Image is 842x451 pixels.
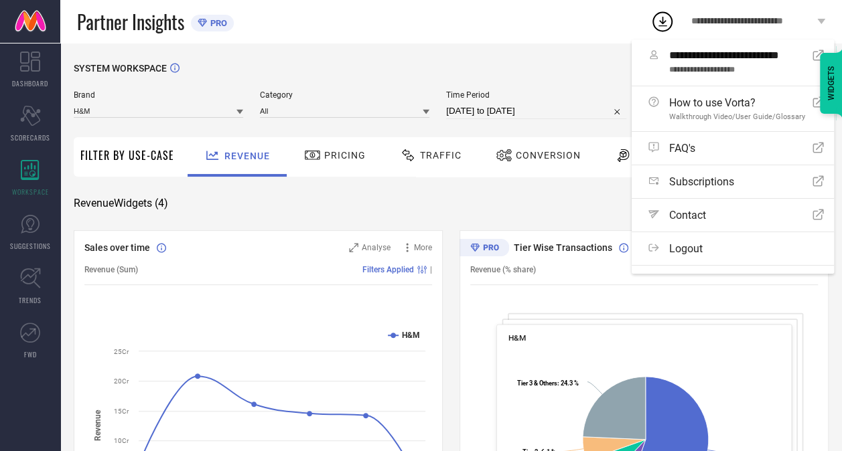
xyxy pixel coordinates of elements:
[207,18,227,28] span: PRO
[460,239,509,259] div: Premium
[632,132,834,165] a: FAQ's
[402,331,420,340] text: H&M
[80,147,174,163] span: Filter By Use-Case
[114,408,129,415] text: 15Cr
[362,243,391,252] span: Analyse
[669,112,805,121] span: Walkthrough Video/User Guide/Glossary
[517,379,579,387] text: : 24.3 %
[74,197,168,210] span: Revenue Widgets ( 4 )
[84,242,150,253] span: Sales over time
[349,243,358,252] svg: Zoom
[632,199,834,232] a: Contact
[669,209,706,221] span: Contact
[224,151,270,161] span: Revenue
[632,86,834,131] a: How to use Vorta?Walkthrough Video/User Guide/Glossary
[414,243,432,252] span: More
[114,437,129,444] text: 10Cr
[24,349,37,359] span: FWD
[470,265,536,274] span: Revenue (% share)
[430,265,432,274] span: |
[19,295,42,305] span: TRENDS
[324,150,366,161] span: Pricing
[260,90,429,100] span: Category
[508,333,526,343] span: H&M
[10,241,51,251] span: SUGGESTIONS
[669,242,703,255] span: Logout
[669,175,734,188] span: Subscriptions
[517,379,557,387] tspan: Tier 3 & Others
[446,90,626,100] span: Time Period
[12,187,49,197] span: WORKSPACE
[93,410,102,441] tspan: Revenue
[84,265,138,274] span: Revenue (Sum)
[77,8,184,35] span: Partner Insights
[514,242,612,253] span: Tier Wise Transactions
[12,78,48,88] span: DASHBOARD
[74,90,243,100] span: Brand
[669,142,695,155] span: FAQ's
[114,348,129,355] text: 25Cr
[420,150,462,161] span: Traffic
[74,63,167,74] span: SYSTEM WORKSPACE
[650,9,675,33] div: Open download list
[11,132,50,143] span: SCORECARDS
[516,150,581,161] span: Conversion
[669,96,805,109] span: How to use Vorta?
[632,165,834,198] a: Subscriptions
[362,265,414,274] span: Filters Applied
[114,377,129,385] text: 20Cr
[446,103,626,119] input: Select time period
